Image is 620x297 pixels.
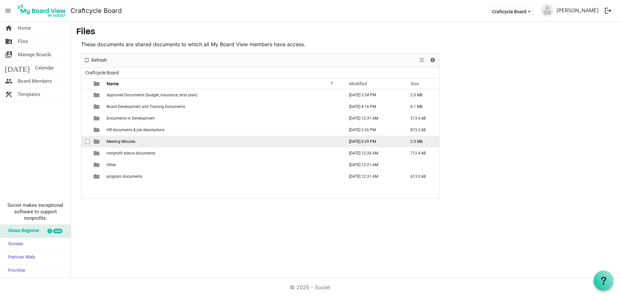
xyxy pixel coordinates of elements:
td: is template cell column header type [90,136,105,147]
td: July 20, 2025 4:16 PM column header Modified [342,101,404,112]
td: July 11, 2025 12:28 AM column header Modified [342,147,404,159]
span: switch_account [5,48,13,61]
span: Partner Web [5,251,35,264]
button: Details [429,56,437,64]
td: checkbox [81,147,90,159]
td: Other is template cell column header Name [105,159,342,171]
p: These documents are shared documents to which all My Board View members have access. [81,40,439,48]
span: Name [107,81,119,86]
a: [PERSON_NAME] [554,4,601,17]
span: Board Members [18,75,52,88]
h3: Files [76,27,615,38]
span: HR documents & job descriptions [107,128,164,132]
td: Board Development and Training Documents is template cell column header Name [105,101,342,112]
span: Refresh [91,56,108,64]
td: checkbox [81,159,90,171]
td: is template cell column header type [90,124,105,136]
td: July 11, 2025 12:31 AM column header Modified [342,112,404,124]
td: 2.3 MB is template cell column header Size [404,136,439,147]
a: Craftcycle Board [70,4,122,17]
td: checkbox [81,136,90,147]
td: 873.2 kB is template cell column header Size [404,124,439,136]
span: Approved Documents (budget, insurance, strat plan) [107,93,197,97]
span: Home [18,22,31,35]
td: is template cell column header type [90,112,105,124]
span: Frontier [5,264,26,277]
td: 613.0 kB is template cell column header Size [404,171,439,182]
span: nonprofit status documents [107,151,155,155]
span: home [5,22,13,35]
div: new [53,229,62,233]
td: Approved Documents (budget, insurance, strat plan) is template cell column header Name [105,89,342,101]
span: Manage Boards [18,48,51,61]
span: construction [5,88,13,101]
span: Files [18,35,28,48]
td: July 20, 2025 3:54 PM column header Modified [342,89,404,101]
button: Refresh [83,56,108,64]
span: [DATE] [5,61,30,74]
button: logout [601,4,615,17]
span: Meeting Minutes [107,139,135,144]
td: checkbox [81,89,90,101]
td: checkbox [81,171,90,182]
span: Glass Register [5,225,39,238]
span: menu [2,5,14,17]
td: Documents in Development is template cell column header Name [105,112,342,124]
span: Board Development and Training Documents [107,104,185,109]
span: folder_shared [5,35,13,48]
div: View [416,54,427,67]
td: is template cell column header type [90,101,105,112]
td: July 20, 2025 3:26 PM column header Modified [342,124,404,136]
span: people [5,75,13,88]
td: July 11, 2025 12:31 AM column header Modified [342,171,404,182]
button: View dropdownbutton [418,56,425,64]
img: no-profile-picture.svg [541,4,554,17]
td: July 11, 2025 12:21 AM column header Modified [342,159,404,171]
button: Craftcycle Board dropdownbutton [488,7,535,16]
a: © 2025 - Societ [290,284,330,291]
td: checkbox [81,101,90,112]
span: Other [107,163,116,167]
td: is template cell column header type [90,159,105,171]
div: Refresh [81,54,109,67]
img: My Board View Logo [16,3,68,19]
td: is template cell column header type [90,89,105,101]
span: program documents [107,174,142,179]
td: is template cell column header type [90,147,105,159]
td: 712.4 kB is template cell column header Size [404,147,439,159]
td: nonprofit status documents is template cell column header Name [105,147,342,159]
td: is template cell column header Size [404,159,439,171]
td: Meeting Minutes is template cell column header Name [105,136,342,147]
a: My Board View Logo [16,3,70,19]
span: Modified [349,81,367,86]
span: Size [410,81,419,86]
span: Calendar [35,61,54,74]
span: Documents in Development [107,116,155,121]
td: 213.6 kB is template cell column header Size [404,112,439,124]
td: program documents is template cell column header Name [105,171,342,182]
span: Templates [18,88,40,101]
td: August 01, 2025 6:29 PM column header Modified [342,136,404,147]
div: Details [427,54,438,67]
span: Sumac [5,238,23,251]
td: HR documents & job descriptions is template cell column header Name [105,124,342,136]
td: is template cell column header type [90,171,105,182]
span: Craftcycle Board [84,69,120,77]
span: Societ makes exceptional software to support nonprofits. [3,202,68,221]
td: checkbox [81,124,90,136]
td: checkbox [81,112,90,124]
td: 8.1 MB is template cell column header Size [404,101,439,112]
td: 2.0 MB is template cell column header Size [404,89,439,101]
